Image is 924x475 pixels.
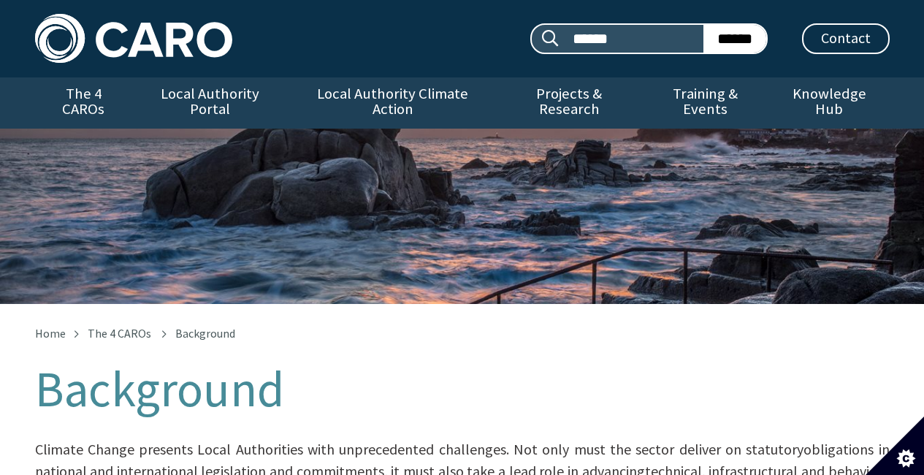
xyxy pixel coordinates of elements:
a: Contact [802,23,890,54]
a: Local Authority Climate Action [289,77,497,129]
a: The 4 CAROs [88,326,151,341]
a: Local Authority Portal [132,77,289,129]
img: Caro logo [35,14,232,63]
h1: Background [35,362,890,417]
a: Home [35,326,66,341]
span: Background [175,326,235,341]
a: Training & Events [641,77,769,129]
span: Climate Change presents Local Authorities with unprecedented challenges. Not only must the sector... [35,441,804,459]
a: Knowledge Hub [769,77,889,129]
a: The 4 CAROs [35,77,132,129]
a: Projects & Research [497,77,641,129]
button: Set cookie preferences [866,417,924,475]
